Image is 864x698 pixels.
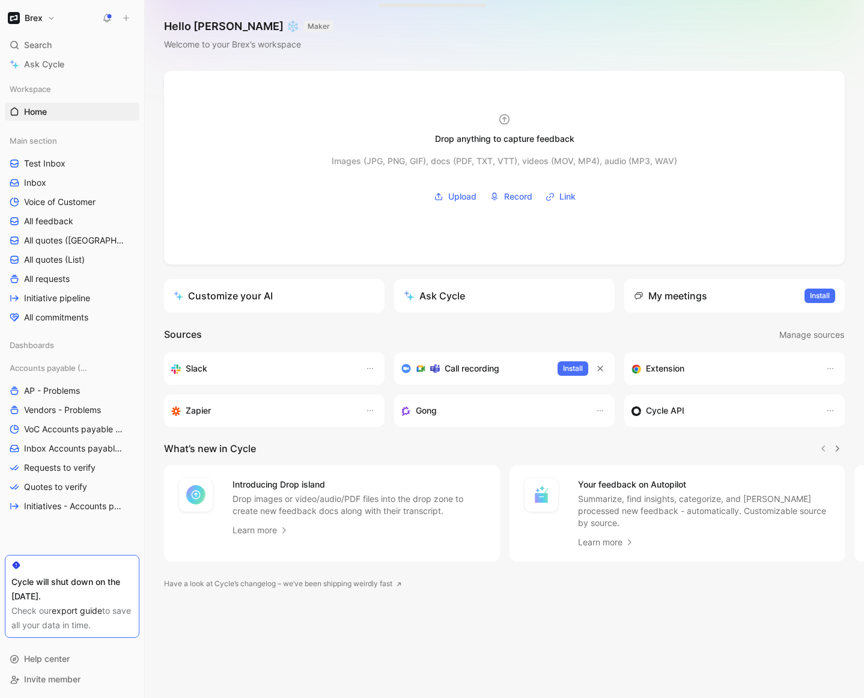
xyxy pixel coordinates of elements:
a: Ask Cycle [5,55,139,73]
a: Inbox Accounts payable (AP) [5,439,139,458]
span: Inbox Accounts payable (AP) [24,442,124,455]
a: All quotes (List) [5,251,139,269]
p: Drop images or video/audio/PDF files into the drop zone to create new feedback docs along with th... [233,493,485,517]
a: All requests [5,270,139,288]
button: Link [541,188,580,206]
span: VoC Accounts payable (AP) [24,423,124,435]
a: Inbox [5,174,139,192]
a: Learn more [233,523,289,537]
h3: Cycle API [646,403,684,418]
span: Dashboards [10,339,54,351]
span: All quotes (List) [24,254,85,266]
span: All feedback [24,215,73,227]
h3: Gong [416,403,437,418]
div: Sync customers & send feedback from custom sources. Get inspired by our favorite use case [631,403,814,418]
a: export guide [52,605,102,616]
h3: Extension [646,361,684,376]
h3: Call recording [445,361,499,376]
a: All feedback [5,212,139,230]
div: Accounts payable (AP)AP - ProblemsVendors - ProblemsVoC Accounts payable (AP)Inbox Accounts payab... [5,359,139,515]
div: Cycle will shut down on the [DATE]. [11,575,133,604]
span: Ask Cycle [24,57,64,72]
span: Voice of Customer [24,196,96,208]
div: Capture feedback from thousands of sources with Zapier (survey results, recordings, sheets, etc). [171,403,353,418]
div: Dashboards [5,336,139,358]
span: Link [559,189,576,204]
button: Install [805,289,835,303]
span: All quotes ([GEOGRAPHIC_DATA]) [24,234,126,246]
div: Customize your AI [174,289,273,303]
h2: Sources [164,327,202,343]
span: Requests to verify [24,462,96,474]
span: Invite member [24,674,81,684]
span: Workspace [10,83,51,95]
h2: What’s new in Cycle [164,441,256,456]
span: Upload [448,189,476,204]
a: Vendors - Problems [5,401,139,419]
button: Ask Cycle [394,279,615,313]
a: Requests to verify [5,459,139,477]
span: Accounts payable (AP) [10,362,90,374]
a: Initiative pipeline [5,289,139,307]
a: Learn more [578,535,634,550]
span: Initiatives - Accounts payable (AP) [24,500,126,512]
div: Capture feedback from your incoming calls [401,403,583,418]
h3: Slack [186,361,207,376]
h4: Your feedback on Autopilot [578,477,831,492]
span: Record [504,189,532,204]
div: Help center [5,650,139,668]
button: MAKER [304,20,333,32]
div: Drop anything to capture feedback [435,132,574,146]
span: Inbox [24,177,46,189]
a: Test Inbox [5,155,139,173]
button: Record [485,188,537,206]
div: Search [5,36,139,54]
span: Home [24,106,47,118]
a: Voice of Customer [5,193,139,211]
a: Quotes to verify [5,478,139,496]
button: Manage sources [779,327,845,343]
a: All commitments [5,308,139,326]
h1: Brex [25,13,43,23]
a: Home [5,103,139,121]
div: Check our to save all your data in time. [11,604,133,632]
span: Test Inbox [24,158,65,170]
div: Dashboards [5,336,139,354]
p: Summarize, find insights, categorize, and [PERSON_NAME] processed new feedback - automatically. C... [578,493,831,529]
div: Workspace [5,80,139,98]
span: Vendors - Problems [24,404,101,416]
span: All requests [24,273,70,285]
div: Main section [5,132,139,150]
a: VoC Accounts payable (AP) [5,420,139,438]
button: BrexBrex [5,10,58,26]
span: AP - Problems [24,385,80,397]
div: My meetings [634,289,707,303]
a: Customize your AI [164,279,385,313]
div: Ask Cycle [404,289,465,303]
a: Initiatives - Accounts payable (AP) [5,497,139,515]
button: Upload [430,188,481,206]
span: Install [810,290,830,302]
img: Brex [8,12,20,24]
div: Main sectionTest InboxInboxVoice of CustomerAll feedbackAll quotes ([GEOGRAPHIC_DATA])All quotes ... [5,132,139,326]
div: Capture feedback from anywhere on the web [631,361,814,376]
h4: Introducing Drop island [233,477,485,492]
div: Welcome to your Brex’s workspace [164,37,333,52]
a: Have a look at Cycle’s changelog – we’ve been shipping weirdly fast [164,578,402,590]
span: Main section [10,135,57,147]
span: Help center [24,654,70,664]
div: Record & transcribe meetings from Zoom, Meet & Teams. [401,361,548,376]
span: Initiative pipeline [24,292,90,304]
h3: Zapier [186,403,211,418]
a: All quotes ([GEOGRAPHIC_DATA]) [5,231,139,250]
div: Sync your customers, send feedback and get updates in Slack [171,361,353,376]
span: Install [563,363,583,375]
span: Manage sources [779,328,844,342]
span: All commitments [24,311,88,323]
a: AP - Problems [5,382,139,400]
span: Search [24,38,52,52]
div: Invite member [5,670,139,688]
div: Images (JPG, PNG, GIF), docs (PDF, TXT, VTT), videos (MOV, MP4), audio (MP3, WAV) [332,154,677,168]
span: Quotes to verify [24,481,87,493]
h1: Hello [PERSON_NAME] ❄️ [164,19,333,34]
